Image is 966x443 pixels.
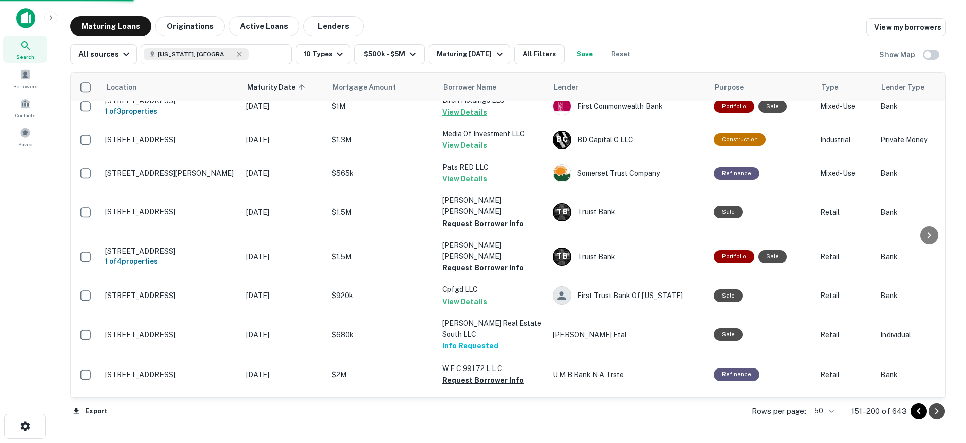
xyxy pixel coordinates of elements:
[332,369,432,380] p: $2M
[714,289,743,302] div: Sale
[553,165,571,182] img: picture
[442,162,543,173] p: Pats RED LLC
[247,81,308,93] span: Maturity Date
[437,48,505,60] div: Maturing [DATE]
[246,101,321,112] p: [DATE]
[553,203,704,221] div: Truist Bank
[158,50,233,59] span: [US_STATE], [GEOGRAPHIC_DATA]
[3,94,47,121] a: Contacts
[554,81,578,93] span: Lender
[752,405,806,417] p: Rows per page:
[820,207,870,218] p: Retail
[821,81,838,93] span: Type
[442,318,543,340] p: [PERSON_NAME] Real Estate South LLC
[514,44,565,64] button: All Filters
[911,403,927,419] button: Go to previous page
[327,73,437,101] th: Mortgage Amount
[553,248,704,266] div: Truist Bank
[880,168,961,179] p: Bank
[3,36,47,63] a: Search
[557,207,567,217] p: T B
[105,247,236,256] p: [STREET_ADDRESS]
[815,73,875,101] th: Type
[442,217,524,230] button: Request Borrower Info
[714,250,754,263] div: This is a portfolio loan with 4 properties
[246,251,321,262] p: [DATE]
[442,139,487,152] button: View Details
[810,404,835,418] div: 50
[442,262,524,274] button: Request Borrower Info
[820,290,870,301] p: Retail
[442,195,543,217] p: [PERSON_NAME] [PERSON_NAME]
[553,369,704,380] p: U M B Bank N A Trste
[246,168,321,179] p: [DATE]
[296,44,350,64] button: 10 Types
[246,207,321,218] p: [DATE]
[569,44,601,64] button: Save your search to get updates of matches that match your search criteria.
[332,329,432,340] p: $680k
[880,101,961,112] p: Bank
[437,73,548,101] th: Borrower Name
[442,128,543,139] p: Media Of Investment LLC
[880,207,961,218] p: Bank
[714,206,743,218] div: Sale
[105,291,236,300] p: [STREET_ADDRESS]
[820,369,870,380] p: Retail
[442,397,543,408] p: RED Snapper Holdings LLC
[881,81,924,93] span: Lender Type
[553,329,704,340] p: [PERSON_NAME] Etal
[880,290,961,301] p: Bank
[332,251,432,262] p: $1.5M
[553,286,704,305] div: First Trust Bank Of [US_STATE]
[548,73,709,101] th: Lender
[758,100,787,113] div: Sale
[880,329,961,340] p: Individual
[820,168,870,179] p: Mixed-Use
[929,403,945,419] button: Go to next page
[715,81,744,93] span: Purpose
[332,290,432,301] p: $920k
[105,169,236,178] p: [STREET_ADDRESS][PERSON_NAME]
[155,16,225,36] button: Originations
[241,73,327,101] th: Maturity Date
[553,98,571,115] img: picture
[916,362,966,411] div: Chat Widget
[442,296,487,308] button: View Details
[820,134,870,145] p: Industrial
[16,8,35,28] img: capitalize-icon.png
[879,49,917,60] h6: Show Map
[13,82,37,90] span: Borrowers
[3,123,47,151] a: Saved
[105,330,236,339] p: [STREET_ADDRESS]
[106,81,137,93] span: Location
[880,134,961,145] p: Private Money
[70,44,137,64] button: All sources
[333,81,409,93] span: Mortgage Amount
[303,16,364,36] button: Lenders
[18,140,33,149] span: Saved
[429,44,510,64] button: Maturing [DATE]
[442,363,543,374] p: W E C 99J 72 L L C
[70,404,110,419] button: Export
[354,44,425,64] button: $500k - $5M
[442,374,524,386] button: Request Borrower Info
[105,370,236,379] p: [STREET_ADDRESS]
[714,133,766,146] div: This loan purpose was for construction
[714,167,759,180] div: This loan purpose was for refinancing
[246,369,321,380] p: [DATE]
[557,134,567,145] p: B C
[78,48,132,60] div: All sources
[875,73,966,101] th: Lender Type
[714,100,754,113] div: This is a portfolio loan with 3 properties
[442,340,498,352] button: Info Requested
[553,97,704,115] div: First Commonwealth Bank
[246,134,321,145] p: [DATE]
[332,101,432,112] p: $1M
[553,164,704,182] div: Somerset Trust Company
[442,173,487,185] button: View Details
[105,106,236,117] h6: 1 of 3 properties
[246,290,321,301] p: [DATE]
